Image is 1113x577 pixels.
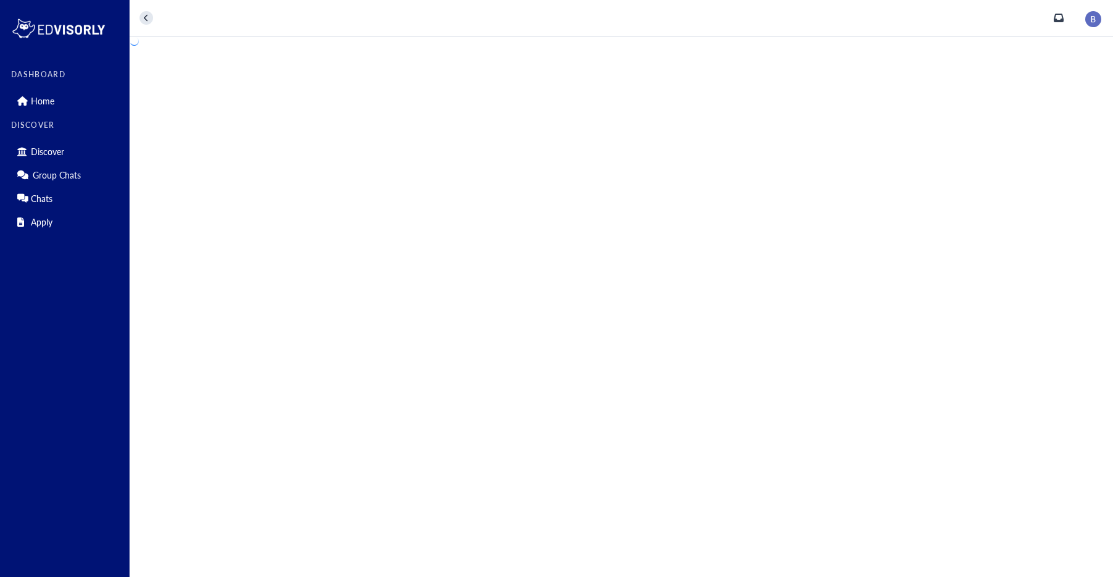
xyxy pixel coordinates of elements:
[31,217,52,227] p: Apply
[11,70,122,79] label: DASHBOARD
[11,16,106,41] img: logo
[33,170,81,180] p: Group Chats
[31,146,64,157] p: Discover
[31,193,52,204] p: Chats
[11,141,122,161] div: Discover
[11,165,122,185] div: Group Chats
[11,121,122,130] label: DISCOVER
[11,212,122,232] div: Apply
[1085,11,1101,27] img: image
[11,188,122,208] div: Chats
[11,91,122,111] div: Home
[31,96,54,106] p: Home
